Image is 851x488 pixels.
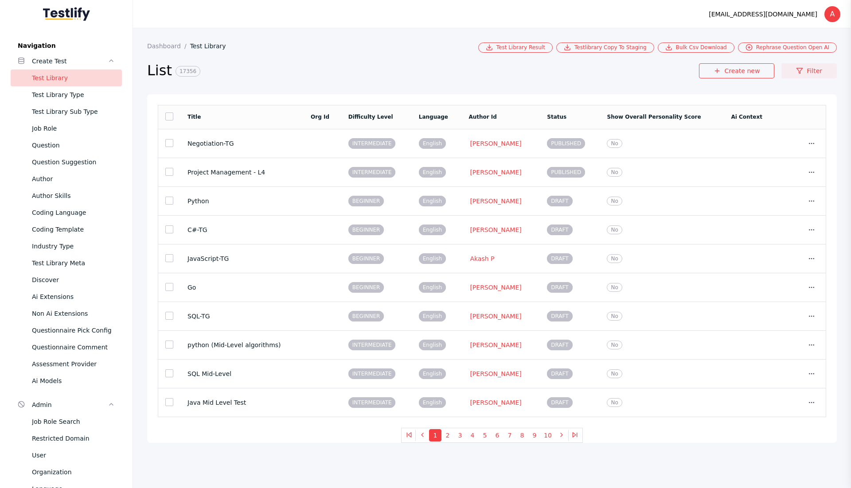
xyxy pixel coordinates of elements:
span: DRAFT [547,340,572,350]
span: BEGINNER [348,225,384,235]
span: DRAFT [547,253,572,264]
a: Create new [699,63,774,78]
span: DRAFT [547,311,572,321]
a: Rephrase Question Open AI [738,43,837,53]
a: Question [11,137,122,154]
button: 2 [441,429,454,442]
button: 5 [479,429,491,442]
span: English [419,225,446,235]
label: Navigation [11,42,122,49]
span: BEGINNER [348,311,384,321]
span: English [419,340,446,350]
div: Organization [32,467,115,477]
div: Author [32,174,115,184]
span: No [607,283,622,292]
a: Coding Template [11,221,122,238]
a: Dashboard [147,43,190,50]
button: 9 [528,429,541,442]
a: Org Id [311,114,329,120]
button: 10 [541,429,555,442]
a: Job Role [11,120,122,137]
div: User [32,450,115,461]
span: English [419,138,446,149]
span: No [607,312,622,321]
a: Bulk Csv Download [658,43,734,53]
span: DRAFT [547,225,572,235]
div: Restricted Domain [32,433,115,444]
a: Restricted Domain [11,430,122,447]
span: BEGINNER [348,196,384,206]
div: Create Test [32,56,108,66]
div: Test Library Sub Type [32,106,115,117]
span: DRAFT [547,397,572,408]
span: BEGINNER [348,253,384,264]
section: JavaScript-TG [187,255,297,262]
a: [PERSON_NAME] [468,139,523,147]
div: Author Skills [32,190,115,201]
span: DRAFT [547,282,572,293]
button: 8 [516,429,528,442]
div: Question Suggestion [32,157,115,167]
span: DRAFT [547,196,572,206]
section: Java Mid Level Test [187,399,297,406]
button: 1 [429,429,441,442]
a: Test Library Sub Type [11,103,122,120]
span: No [607,341,622,349]
span: No [607,168,622,177]
div: Question [32,140,115,151]
a: Ai Extensions [11,288,122,305]
span: INTERMEDIATE [348,167,396,178]
span: No [607,254,622,263]
span: PUBLISHED [547,167,585,178]
a: [PERSON_NAME] [468,312,523,320]
button: 7 [504,429,516,442]
section: Project Management - L4 [187,169,297,176]
a: Questionnaire Pick Config [11,322,122,339]
div: [EMAIL_ADDRESS][DOMAIN_NAME] [709,9,817,19]
a: Ai Models [11,372,122,389]
div: A [824,6,840,22]
div: Non Ai Extensions [32,308,115,319]
a: Title [187,114,201,120]
a: Test Library Type [11,86,122,103]
span: INTERMEDIATE [348,368,396,379]
span: INTERMEDIATE [348,138,396,149]
div: Job Role Search [32,416,115,427]
a: Akash P [468,255,496,263]
a: Test Library [190,43,233,50]
a: Filter [781,63,837,78]
a: [PERSON_NAME] [468,370,523,378]
span: No [607,398,622,407]
a: Test Library Meta [11,255,122,271]
a: [PERSON_NAME] [468,226,523,234]
span: English [419,282,446,293]
span: English [419,397,446,408]
span: INTERMEDIATE [348,340,396,350]
span: No [607,139,622,148]
a: Language [419,114,448,120]
div: Test Library [32,73,115,83]
div: Coding Template [32,224,115,235]
a: Testlibrary Copy To Staging [556,43,654,53]
button: 3 [454,429,466,442]
a: Coding Language [11,204,122,221]
a: [PERSON_NAME] [468,168,523,176]
section: Negotiation-TG [187,140,297,147]
div: Assessment Provider [32,359,115,369]
a: User [11,447,122,464]
a: [PERSON_NAME] [468,283,523,291]
a: Industry Type [11,238,122,255]
a: Discover [11,271,122,288]
span: INTERMEDIATE [348,397,396,408]
span: English [419,196,446,206]
span: No [607,369,622,378]
a: Questionnaire Comment [11,339,122,356]
span: PUBLISHED [547,138,585,149]
span: English [419,368,446,379]
a: Question Suggestion [11,154,122,170]
a: Ai Context [731,114,762,120]
div: Ai Models [32,376,115,386]
a: Author Skills [11,187,122,204]
a: Organization [11,464,122,480]
div: Industry Type [32,241,115,252]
